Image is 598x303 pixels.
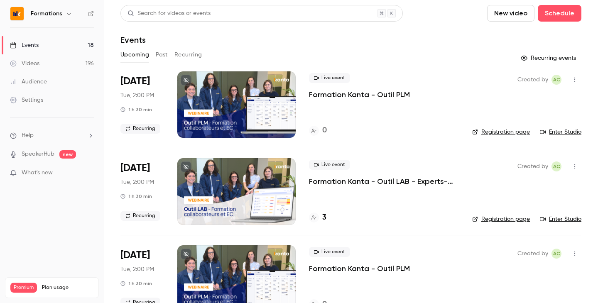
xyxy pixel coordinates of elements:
[127,9,211,18] div: Search for videos or events
[84,169,94,177] iframe: Noticeable Trigger
[472,215,530,223] a: Registration page
[120,265,154,274] span: Tue, 2:00 PM
[309,264,410,274] a: Formation Kanta - Outil PLM
[551,161,561,171] span: Anaïs Cachelou
[517,75,548,85] span: Created by
[31,10,62,18] h6: Formations
[120,280,152,287] div: 1 h 30 min
[309,90,410,100] a: Formation Kanta - Outil PLM
[120,161,150,175] span: [DATE]
[22,169,53,177] span: What's new
[472,128,530,136] a: Registration page
[309,247,350,257] span: Live event
[322,125,327,136] h4: 0
[120,124,160,134] span: Recurring
[10,131,94,140] li: help-dropdown-opener
[120,249,150,262] span: [DATE]
[42,284,93,291] span: Plan usage
[10,78,47,86] div: Audience
[551,249,561,259] span: Anaïs Cachelou
[309,160,350,170] span: Live event
[538,5,581,22] button: Schedule
[309,212,326,223] a: 3
[553,75,560,85] span: AC
[309,125,327,136] a: 0
[517,161,548,171] span: Created by
[120,48,149,61] button: Upcoming
[120,106,152,113] div: 1 h 30 min
[22,150,54,159] a: SpeakerHub
[120,91,154,100] span: Tue, 2:00 PM
[551,75,561,85] span: Anaïs Cachelou
[120,193,152,200] div: 1 h 30 min
[309,73,350,83] span: Live event
[120,158,164,225] div: Aug 19 Tue, 2:00 PM (Europe/Paris)
[120,35,146,45] h1: Events
[540,215,581,223] a: Enter Studio
[322,212,326,223] h4: 3
[10,283,37,293] span: Premium
[487,5,534,22] button: New video
[59,150,76,159] span: new
[553,249,560,259] span: AC
[10,7,24,20] img: Formations
[120,178,154,186] span: Tue, 2:00 PM
[156,48,168,61] button: Past
[10,41,39,49] div: Events
[120,71,164,138] div: Aug 19 Tue, 2:00 PM (Europe/Paris)
[540,128,581,136] a: Enter Studio
[517,249,548,259] span: Created by
[10,96,43,104] div: Settings
[22,131,34,140] span: Help
[120,211,160,221] span: Recurring
[174,48,202,61] button: Recurring
[10,59,39,68] div: Videos
[120,75,150,88] span: [DATE]
[553,161,560,171] span: AC
[309,176,459,186] a: Formation Kanta - Outil LAB - Experts-comptables et collaborateurs
[517,51,581,65] button: Recurring events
